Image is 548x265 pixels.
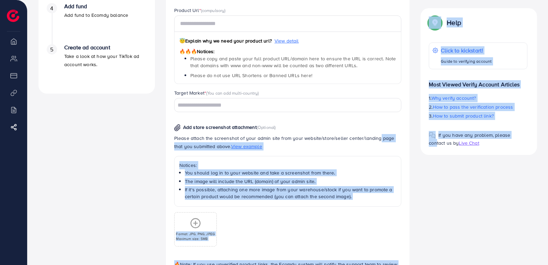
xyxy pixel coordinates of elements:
[179,37,272,44] span: Explain why we need your product url?
[179,48,197,55] span: 🔥🔥🔥
[429,94,527,102] p: 1.
[206,90,259,96] span: (You can add multi-country)
[441,57,492,65] p: Guide to verifying account
[185,186,396,200] li: If it's possible, attaching one more image from your warehouse/stock if you want to promote a cer...
[174,98,402,112] div: Search for option
[176,231,215,236] p: Format: JPG, PNG, JPEG
[185,178,396,185] li: The image will include the URL (domain) of your admin site.
[174,89,259,96] label: Target Market
[64,11,128,19] p: Add fund to Ecomdy balance
[64,3,128,10] h4: Add fund
[433,104,513,110] span: How to pass the verification process
[459,140,479,146] span: Live Chat
[183,124,257,131] span: Add store screenshot attachment
[231,143,262,150] span: View example
[441,46,492,55] p: Click to kickstart!
[447,19,461,27] p: Help
[175,100,393,111] input: Search for option
[429,75,527,88] p: Most Viewed Verify Account Articles
[433,112,494,119] span: How to submit product link?
[432,95,476,101] span: Why verify account?
[185,169,396,176] li: You should log in to your website and take a screenshot from there.
[64,44,147,51] h4: Create ad account
[174,124,181,131] img: img
[38,3,155,44] li: Add fund
[429,132,510,146] span: If you have any problem, please contact us by
[201,7,226,13] span: (compulsory)
[174,134,402,150] p: Please attach the screenshot of your admin site from your website/store/seller center/landing pag...
[429,103,527,111] p: 2.
[50,46,53,53] span: 5
[179,37,185,44] span: 😇
[257,124,276,130] span: (Optional)
[519,234,543,260] iframe: Chat
[190,72,312,79] span: Please do not use URL Shortens or Banned URLs here!
[429,132,436,139] img: Popup guide
[174,7,226,14] label: Product Url
[7,10,19,22] img: logo
[50,4,53,12] span: 4
[179,161,396,169] p: Notices:
[38,44,155,85] li: Create ad account
[179,48,215,55] span: Notices:
[190,55,396,69] span: Please copy and paste your full product URL/domain here to ensure the URL is correct. Note that d...
[64,52,147,69] p: Take a look at how your TikTok ad account works.
[429,16,441,29] img: Popup guide
[275,37,299,44] span: View detail
[429,112,527,120] p: 3.
[176,236,215,241] p: Maximum size: 5MB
